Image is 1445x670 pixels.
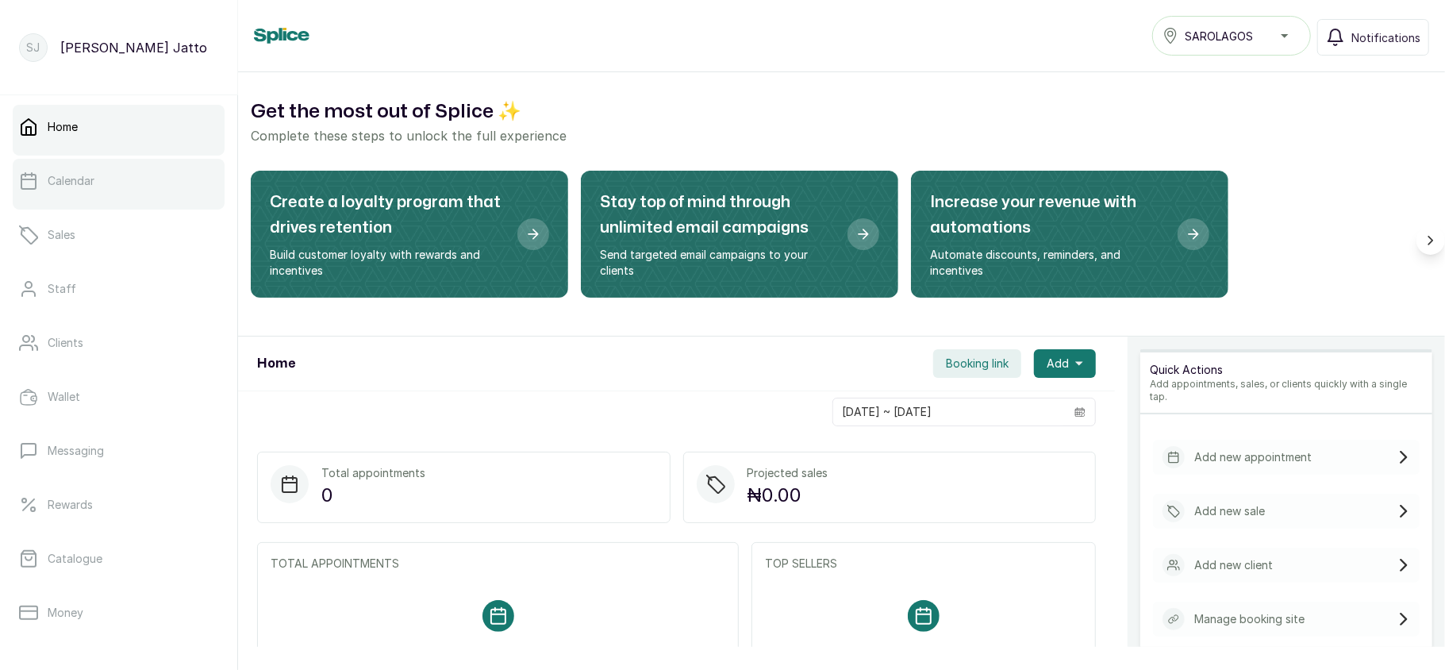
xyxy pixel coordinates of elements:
p: Total appointments [321,465,425,481]
p: Add appointments, sales, or clients quickly with a single tap. [1150,378,1423,403]
p: Add new appointment [1194,449,1312,465]
span: Booking link [946,356,1009,372]
h1: Home [257,354,295,373]
h2: Increase your revenue with automations [930,190,1165,241]
p: Catalogue [48,551,102,567]
div: Increase your revenue with automations [911,171,1228,298]
h2: Create a loyalty program that drives retention [270,190,505,241]
div: Stay top of mind through unlimited email campaigns [581,171,898,298]
p: ₦0.00 [747,481,828,510]
p: TOP SELLERS [765,556,1082,572]
a: Calendar [13,159,225,203]
p: Automate discounts, reminders, and incentives [930,247,1165,279]
p: Clients [48,335,83,351]
a: Messaging [13,429,225,473]
button: Scroll right [1416,226,1445,255]
p: Sales [48,227,75,243]
p: SJ [27,40,40,56]
p: No appointments. Visit your calendar to add some appointments for [DATE] [297,632,699,660]
a: Money [13,591,225,635]
p: Complete these steps to unlock the full experience [251,126,1432,145]
p: Home [48,119,78,135]
a: Home [13,105,225,149]
p: Money [48,605,83,621]
button: Booking link [933,349,1021,378]
a: Rewards [13,483,225,527]
p: Calendar [48,173,94,189]
a: Sales [13,213,225,257]
span: Add [1047,356,1069,372]
p: TOTAL APPOINTMENTS [271,556,725,572]
button: Notifications [1317,19,1429,56]
p: Staff [48,281,76,297]
button: Add [1034,349,1096,378]
p: Add new sale [1194,503,1265,519]
p: 0 [321,481,425,510]
p: Quick Actions [1150,362,1423,378]
p: [PERSON_NAME] Jatto [60,38,207,57]
p: Build customer loyalty with rewards and incentives [270,247,505,279]
a: Staff [13,267,225,311]
svg: calendar [1074,406,1086,418]
a: Catalogue [13,537,225,581]
a: Wallet [13,375,225,419]
a: Clients [13,321,225,365]
input: Select date [833,399,1065,425]
p: Messaging [48,443,104,459]
span: SAROLAGOS [1185,28,1253,44]
p: Wallet [48,389,80,405]
h2: Get the most out of Splice ✨ [251,98,1432,126]
button: SAROLAGOS [1152,16,1311,56]
p: Add new client [1194,557,1273,573]
p: Send targeted email campaigns to your clients [600,247,835,279]
p: Projected sales [747,465,828,481]
div: Create a loyalty program that drives retention [251,171,568,298]
h2: Stay top of mind through unlimited email campaigns [600,190,835,241]
p: Rewards [48,497,93,513]
p: Manage booking site [1194,611,1305,627]
span: Notifications [1351,29,1420,46]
